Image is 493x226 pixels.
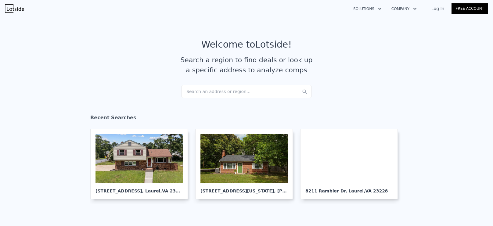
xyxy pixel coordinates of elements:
span: , VA 23228 [364,188,388,193]
a: [STREET_ADDRESS][US_STATE], [PERSON_NAME] [PERSON_NAME] [195,129,298,199]
button: Solutions [348,3,387,14]
div: [STREET_ADDRESS] , Laurel [95,183,183,194]
a: [STREET_ADDRESS], Laurel,VA 23228 [90,129,193,199]
img: Lotside [5,4,24,13]
div: Welcome to Lotside ! [201,39,292,50]
div: [STREET_ADDRESS][US_STATE] , [PERSON_NAME] [PERSON_NAME] [200,183,288,194]
div: 8211 Rambler Dr , Laurel [305,183,393,194]
a: Log In [424,5,452,12]
button: Company [387,3,422,14]
a: Free Account [452,3,488,14]
div: Recent Searches [90,109,403,129]
div: Search a region to find deals or look up a specific address to analyze comps [178,55,315,75]
a: 8211 Rambler Dr, Laurel,VA 23228 [300,129,403,199]
span: , VA 23228 [160,188,185,193]
div: Search an address or region... [181,85,312,98]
